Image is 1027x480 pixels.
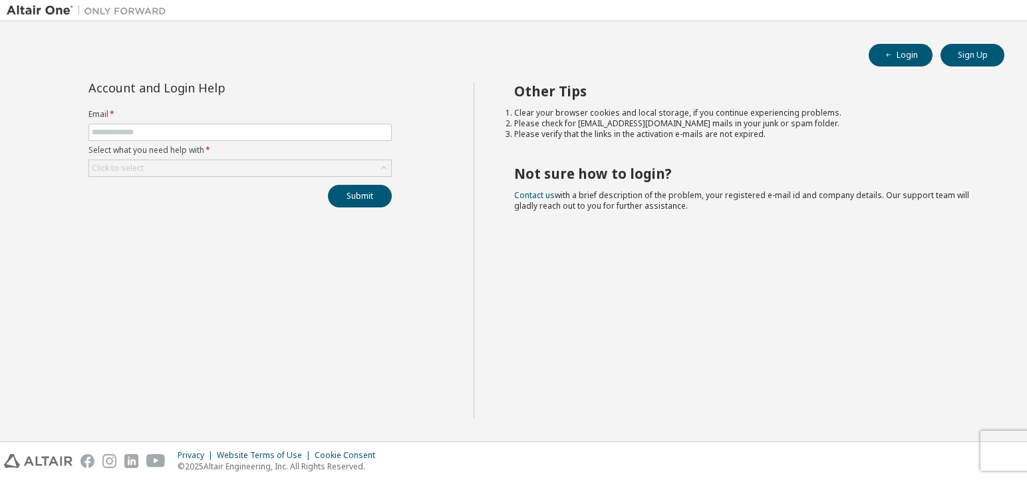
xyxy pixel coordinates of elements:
div: Privacy [178,450,217,461]
img: altair_logo.svg [4,454,73,468]
p: © 2025 Altair Engineering, Inc. All Rights Reserved. [178,461,383,472]
li: Please verify that the links in the activation e-mails are not expired. [514,129,981,140]
img: linkedin.svg [124,454,138,468]
button: Submit [328,185,392,207]
div: Website Terms of Use [217,450,315,461]
div: Click to select [92,163,144,174]
div: Account and Login Help [88,82,331,93]
h2: Other Tips [514,82,981,100]
h2: Not sure how to login? [514,165,981,182]
label: Select what you need help with [88,145,392,156]
li: Clear your browser cookies and local storage, if you continue experiencing problems. [514,108,981,118]
li: Please check for [EMAIL_ADDRESS][DOMAIN_NAME] mails in your junk or spam folder. [514,118,981,129]
label: Email [88,109,392,120]
div: Cookie Consent [315,450,383,461]
img: facebook.svg [80,454,94,468]
span: with a brief description of the problem, your registered e-mail id and company details. Our suppo... [514,189,969,211]
button: Login [869,44,933,66]
div: Click to select [89,160,391,176]
button: Sign Up [941,44,1004,66]
img: instagram.svg [102,454,116,468]
a: Contact us [514,189,555,201]
img: Altair One [7,4,173,17]
img: youtube.svg [146,454,166,468]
